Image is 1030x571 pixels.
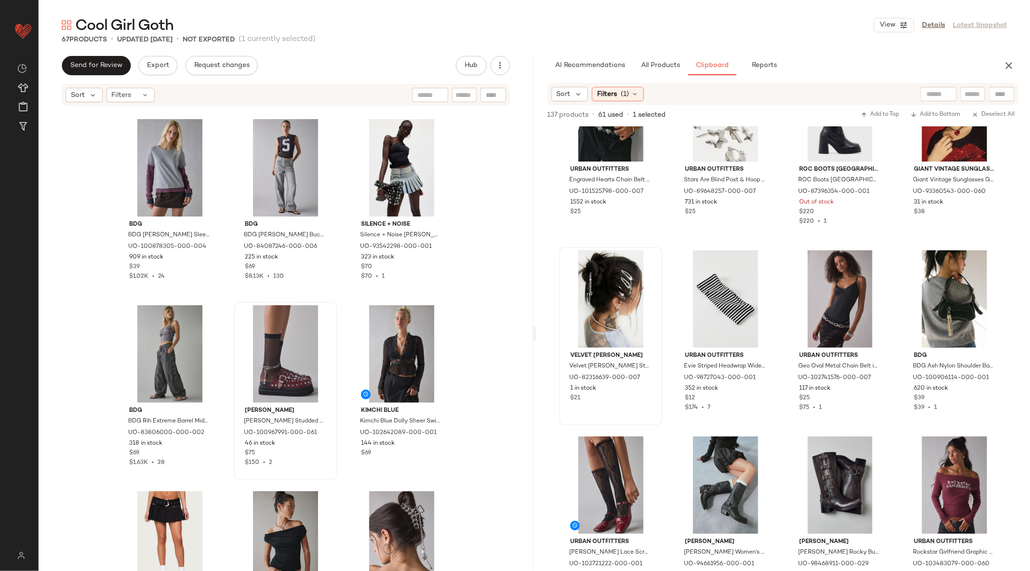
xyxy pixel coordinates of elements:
span: UO-83806000-000-002 [128,429,204,437]
span: Cool Girl Goth [75,16,174,36]
span: $1.63K [129,460,148,466]
span: UO-94661956-000-001 [684,560,754,569]
img: 100906114_001_b [906,250,1003,348]
span: BDG Rih Extreme Barrel Mid-Rise [PERSON_NAME] in [PERSON_NAME] Washed Black, Women's at Urban Out... [128,417,210,426]
span: [PERSON_NAME] Studded Platform Clog in Wine, Women's at Urban Outfitters [244,417,325,426]
img: 82316639_007_m [562,250,659,348]
span: $69 [361,449,371,458]
span: Deselect All [972,111,1015,118]
span: Add to Top [861,111,899,118]
span: Urban Outfitters [685,352,766,360]
span: UO-101525798-000-007 [569,188,643,196]
span: 2 [269,460,272,466]
span: 1 [824,218,827,225]
span: • [176,34,179,45]
span: Velvet [PERSON_NAME] [570,352,652,360]
span: [PERSON_NAME] [685,538,766,546]
span: BDG [914,352,995,360]
span: 31 in stock [914,198,943,207]
img: 102721222_001_b [562,436,659,534]
span: 225 in stock [245,253,278,262]
span: • [924,405,934,411]
span: Urban Outfitters [570,165,652,174]
span: 1 in stock [570,384,596,393]
span: View [879,21,896,29]
span: $39 [914,394,924,403]
span: Giant Vintage Sunglasses [914,165,995,174]
span: Urban Outfitters [800,352,881,360]
button: View [874,18,914,32]
span: Reports [751,62,777,69]
span: UO-100906114-000-001 [913,374,989,382]
span: [PERSON_NAME] [800,538,881,546]
span: UO-84087246-000-006 [244,243,317,251]
span: Kimchi Blue Dolly Sheer Swiss Dot Lace Trim Babydoll Blouse in Black, Women's at Urban Outfitters [360,417,441,426]
span: [PERSON_NAME] Rocky Buckled Tall Boot in Brown Distressed, Women's at Urban Outfitters [799,548,880,557]
span: $70 [361,273,372,280]
span: 620 in stock [914,384,948,393]
img: 100967991_061_b [237,305,334,403]
span: 24 [158,273,165,280]
img: svg%3e [12,552,30,559]
img: 102741576_007_b [792,250,889,348]
span: Filters [112,90,132,100]
span: $25 [800,394,810,403]
span: $220 [800,208,815,217]
span: Out of stock [800,198,834,207]
span: $39 [914,405,924,411]
span: ROC Boots [GEOGRAPHIC_DATA] ROC [US_STATE] Leather Knee-High Boot in Black, Women's at Urban Outf... [799,176,880,185]
span: $25 [685,208,696,217]
span: UO-102741576-000-007 [799,374,871,382]
span: (1) [621,89,629,99]
span: 323 in stock [361,253,394,262]
span: • [372,273,382,280]
span: UO-87396354-000-001 [799,188,870,196]
span: 61 used [599,110,624,120]
span: • [148,460,158,466]
span: BDG [129,220,211,229]
span: $21 [570,394,580,403]
span: $38 [914,208,924,217]
button: Request changes [186,56,258,75]
span: BDG [PERSON_NAME] Sleeve Layered Twofer Tee in Grey, Women's at Urban Outfitters [128,231,210,240]
span: 352 in stock [685,384,718,393]
span: Engraved Hearts Chain Belt in Silver, Women's at Urban Outfitters [569,176,651,185]
span: $70 [361,263,372,272]
span: $39 [129,263,140,272]
div: Products [62,35,107,45]
img: 98727043_001_b [677,250,774,348]
span: UO-82316639-000-007 [569,374,640,382]
span: [PERSON_NAME] Women's Harness 12R Motorcycle Boot in Black, Women's at Urban Outfitters [684,548,765,557]
button: Export [138,56,177,75]
span: 137 products [548,110,589,120]
span: Clipboard [696,62,729,69]
span: • [111,34,113,45]
span: 1 [934,405,937,411]
a: Details [922,20,945,30]
button: Send for Review [62,56,131,75]
span: [PERSON_NAME] [245,407,326,415]
span: [PERSON_NAME] Lace Scrunch Crew Sock in Black, Women's at Urban Outfitters [569,548,651,557]
span: $69 [245,263,255,272]
span: UO-89648257-000-007 [684,188,756,196]
span: 144 in stock [361,439,395,448]
img: svg%3e [62,20,71,30]
button: Hub [456,56,487,75]
span: 117 in stock [800,384,831,393]
span: • [264,273,273,280]
span: UO-102642089-000-001 [360,429,437,437]
span: • [810,405,819,411]
img: 94661956_001_b [677,436,774,534]
span: Stars Are Blind Post & Hoop Earring Set in Silver, Women's at Urban Outfitters [684,176,765,185]
span: • [628,110,629,119]
span: Geo Oval Metal Chain Belt in Silver, Women's at Urban Outfitters [799,362,880,371]
span: 909 in stock [129,253,163,262]
span: • [815,218,824,225]
span: $1.02K [129,273,148,280]
span: Urban Outfitters [914,538,995,546]
span: UO-100967991-000-061 [244,429,317,437]
img: svg%3e [17,64,27,73]
span: Velvet [PERSON_NAME] Star Charms Snap Hair Clips - Set of 3 in Silver, Women's at Urban Outfitters [569,362,651,371]
span: Giant Vintage Sunglasses Giant Vintage Rock Steady 90s Clear Vintage Glasses in Red, Women's at U... [913,176,994,185]
span: BDG Ash Nylon Shoulder Bag in Black, Women's at Urban Outfitters [913,362,994,371]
